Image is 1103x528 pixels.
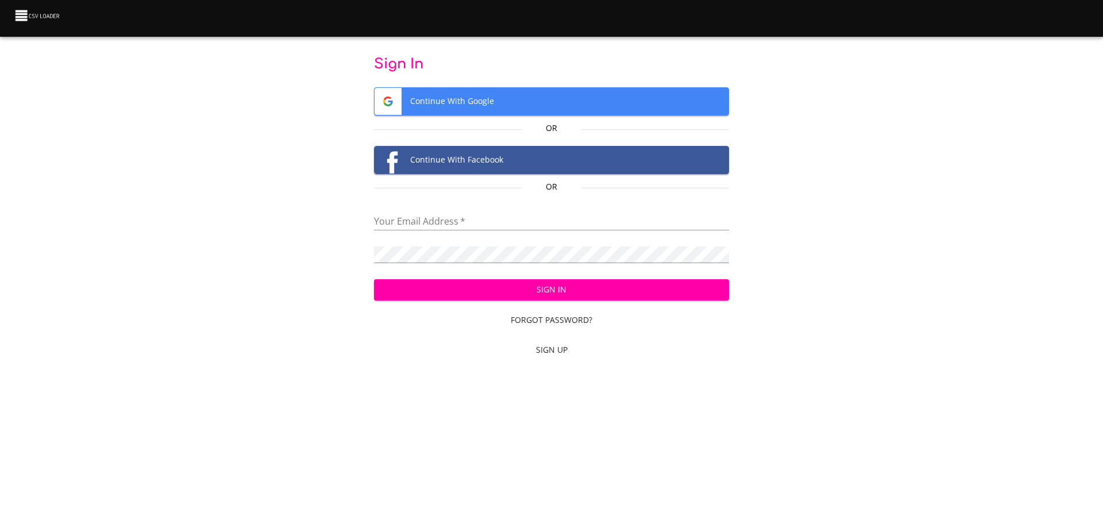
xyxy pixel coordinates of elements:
p: Sign In [374,55,730,74]
img: Google logo [375,88,402,115]
button: Facebook logoContinue With Facebook [374,146,730,174]
img: Facebook logo [375,147,402,174]
img: CSV Loader [14,7,62,24]
span: Continue With Facebook [375,147,729,174]
button: Sign In [374,279,730,300]
button: Google logoContinue With Google [374,87,730,115]
p: Or [522,122,581,134]
a: Sign Up [374,340,730,361]
span: Sign Up [379,343,725,357]
span: Forgot Password? [379,313,725,327]
span: Sign In [383,283,720,297]
a: Forgot Password? [374,310,730,331]
p: Or [522,181,581,192]
span: Continue With Google [375,88,729,115]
